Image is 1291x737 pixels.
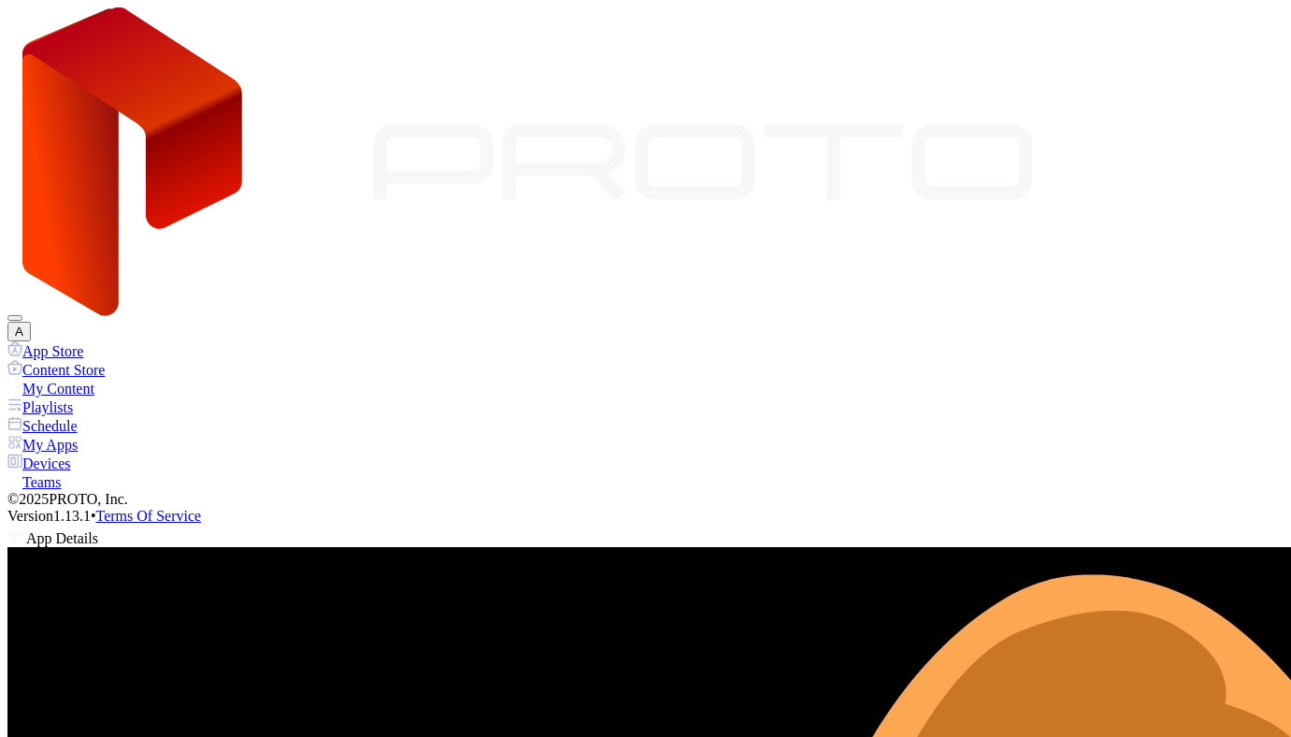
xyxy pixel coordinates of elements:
div: © 2025 PROTO, Inc. [7,491,1284,508]
a: Devices [7,454,1284,472]
a: My Apps [7,435,1284,454]
a: Schedule [7,416,1284,435]
a: Playlists [7,397,1284,416]
button: A [7,322,31,341]
span: Version 1.13.1 • [7,508,96,524]
a: Terms Of Service [96,508,202,524]
a: App Store [7,341,1284,360]
a: Teams [7,472,1284,491]
a: Content Store [7,360,1284,379]
div: App Details [7,525,1284,547]
a: My Content [7,379,1284,397]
